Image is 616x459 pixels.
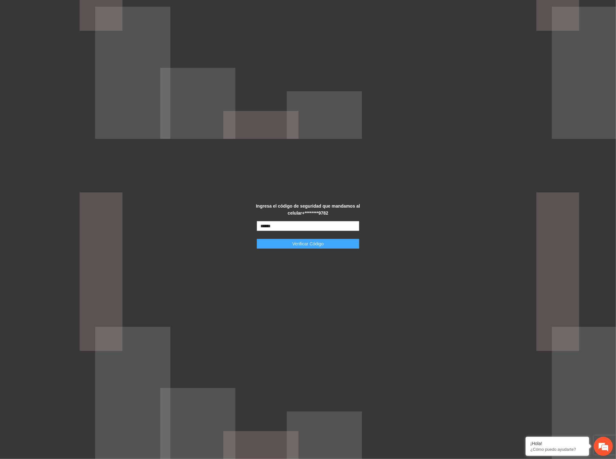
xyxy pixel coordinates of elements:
[292,240,324,247] span: Verificar Código
[256,204,360,216] strong: Ingresa el código de seguridad que mandamos al celular +********9782
[104,3,119,18] div: Minimizar ventana de chat en vivo
[530,447,584,452] p: ¿Cómo puedo ayudarte?
[530,441,584,446] div: ¡Hola!
[257,239,359,249] button: Verificar Código
[37,85,88,149] span: Estamos en línea.
[3,173,121,195] textarea: Escriba su mensaje y pulse “Intro”
[33,32,107,41] div: Chatee con nosotros ahora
